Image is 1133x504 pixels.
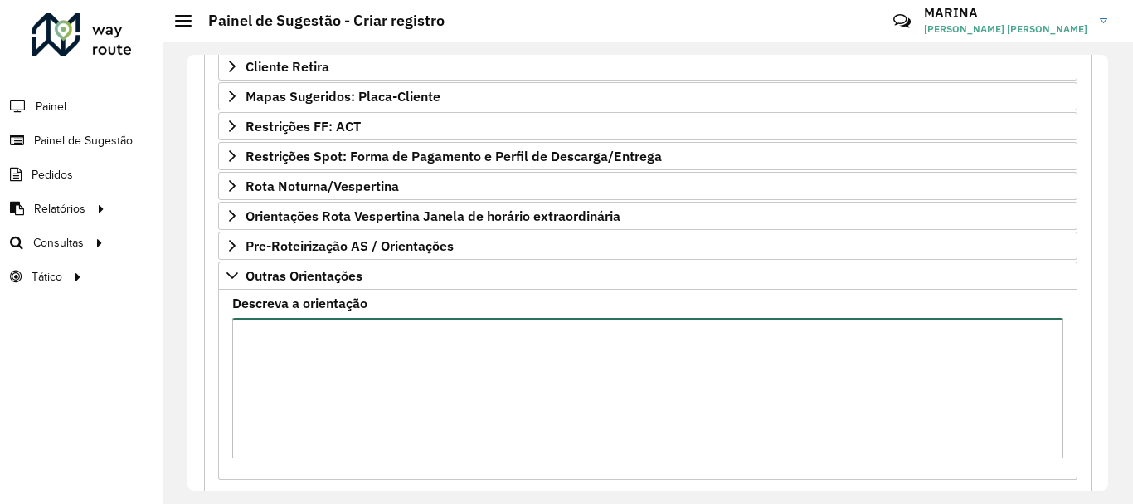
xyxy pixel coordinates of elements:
[218,112,1077,140] a: Restrições FF: ACT
[36,98,66,115] span: Painel
[246,60,329,73] span: Cliente Retira
[34,132,133,149] span: Painel de Sugestão
[246,120,361,133] span: Restrições FF: ACT
[884,3,920,39] a: Contato Rápido
[34,200,85,218] span: Relatórios
[218,52,1077,81] a: Cliente Retira
[192,12,445,30] h2: Painel de Sugestão - Criar registro
[218,262,1077,290] a: Outras Orientações
[32,166,73,183] span: Pedidos
[246,90,440,103] span: Mapas Sugeridos: Placa-Cliente
[32,268,62,286] span: Tático
[246,209,620,223] span: Orientações Rota Vespertina Janela de horário extraordinária
[218,142,1077,170] a: Restrições Spot: Forma de Pagamento e Perfil de Descarga/Entrega
[218,232,1077,260] a: Pre-Roteirização AS / Orientações
[246,149,662,163] span: Restrições Spot: Forma de Pagamento e Perfil de Descarga/Entrega
[218,172,1077,200] a: Rota Noturna/Vespertina
[218,82,1077,110] a: Mapas Sugeridos: Placa-Cliente
[246,179,399,193] span: Rota Noturna/Vespertina
[246,269,362,282] span: Outras Orientações
[246,239,454,252] span: Pre-Roteirização AS / Orientações
[924,5,1087,21] h3: MARINA
[33,234,84,252] span: Consultas
[924,22,1087,37] span: [PERSON_NAME] [PERSON_NAME]
[218,290,1077,480] div: Outras Orientações
[218,202,1077,230] a: Orientações Rota Vespertina Janela de horário extraordinária
[232,293,367,313] label: Descreva a orientação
